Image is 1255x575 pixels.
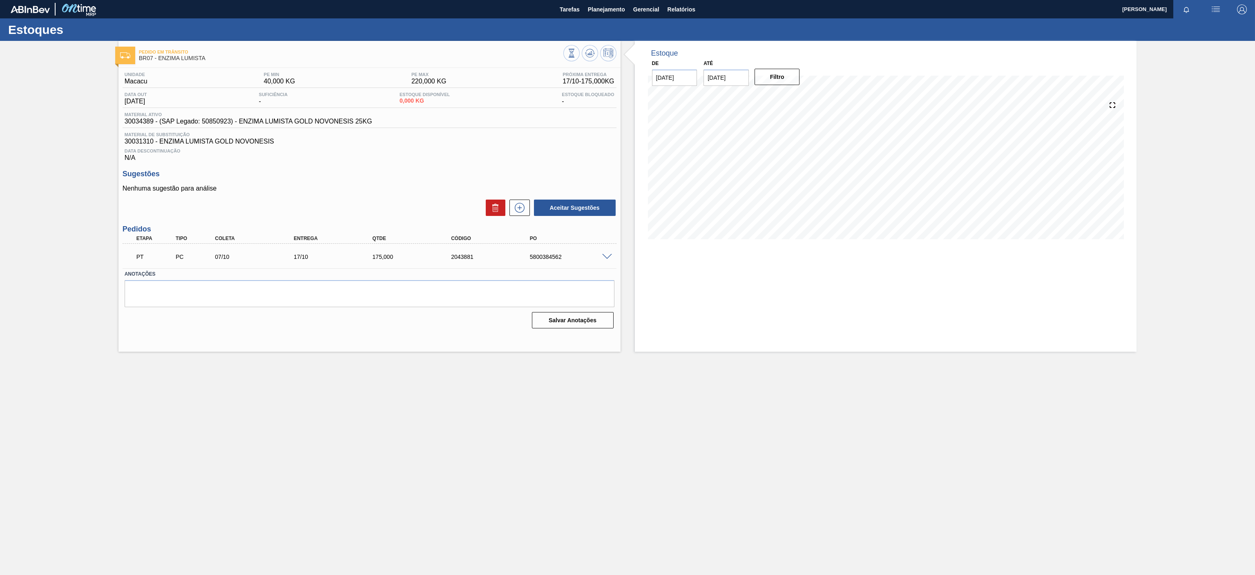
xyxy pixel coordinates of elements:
[264,72,295,77] span: PE MIN
[174,254,217,260] div: Pedido de Compra
[292,254,382,260] div: 17/10/2025
[213,236,304,241] div: Coleta
[534,200,616,216] button: Aceitar Sugestões
[563,45,580,61] button: Visão Geral dos Estoques
[532,312,614,328] button: Salvar Anotações
[174,236,217,241] div: Tipo
[1237,4,1247,14] img: Logout
[563,72,614,77] span: Próxima Entrega
[139,49,563,54] span: Pedido em Trânsito
[139,55,563,61] span: BR07 - ENZIMA LUMISTA
[123,185,616,192] p: Nenhuma sugestão para análise
[528,254,619,260] div: 5800384562
[125,148,614,153] span: Data Descontinuação
[560,4,580,14] span: Tarefas
[1211,4,1221,14] img: userActions
[651,49,678,58] div: Estoque
[123,225,616,234] h3: Pedidos
[449,236,540,241] div: Código
[123,145,616,162] div: N/A
[136,254,176,260] p: PT
[125,92,147,97] span: Data out
[134,236,178,241] div: Etapa
[259,92,288,97] span: Suficiência
[562,92,614,97] span: Estoque Bloqueado
[411,78,446,85] span: 220,000 KG
[264,78,295,85] span: 40,000 KG
[588,4,625,14] span: Planejamento
[125,132,614,137] span: Material de Substituição
[292,236,382,241] div: Entrega
[123,170,616,178] h3: Sugestões
[11,6,50,13] img: TNhmsLtSVTkK8tSr43FrP2fwEKptu5GPRR3wAAAABJRU5ErkJggg==
[449,254,540,260] div: 2043881
[668,4,695,14] span: Relatórios
[563,78,614,85] span: 17/10 - 175,000 KG
[213,254,304,260] div: 07/10/2025
[125,72,147,77] span: Unidade
[371,236,461,241] div: Qtde
[505,200,530,216] div: Nova sugestão
[400,98,450,104] span: 0,000 KG
[8,25,153,34] h1: Estoques
[125,78,147,85] span: Macacu
[528,236,619,241] div: PO
[755,69,800,85] button: Filtro
[411,72,446,77] span: PE MAX
[400,92,450,97] span: Estoque Disponível
[652,61,659,66] label: De
[633,4,659,14] span: Gerencial
[125,268,614,280] label: Anotações
[120,52,130,58] img: Ícone
[482,200,505,216] div: Excluir Sugestões
[582,45,598,61] button: Atualizar Gráfico
[652,70,697,86] input: dd/mm/yyyy
[1173,4,1199,15] button: Notificações
[134,248,178,266] div: Pedido em Trânsito
[600,45,616,61] button: Programar Estoque
[125,112,372,117] span: Material ativo
[703,70,749,86] input: dd/mm/yyyy
[560,92,616,105] div: -
[257,92,290,105] div: -
[125,138,614,145] span: 30031310 - ENZIMA LUMISTA GOLD NOVONESIS
[125,118,372,125] span: 30034389 - (SAP Legado: 50850923) - ENZIMA LUMISTA GOLD NOVONESIS 25KG
[703,61,713,66] label: Até
[125,98,147,105] span: [DATE]
[530,199,616,217] div: Aceitar Sugestões
[371,254,461,260] div: 175,000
